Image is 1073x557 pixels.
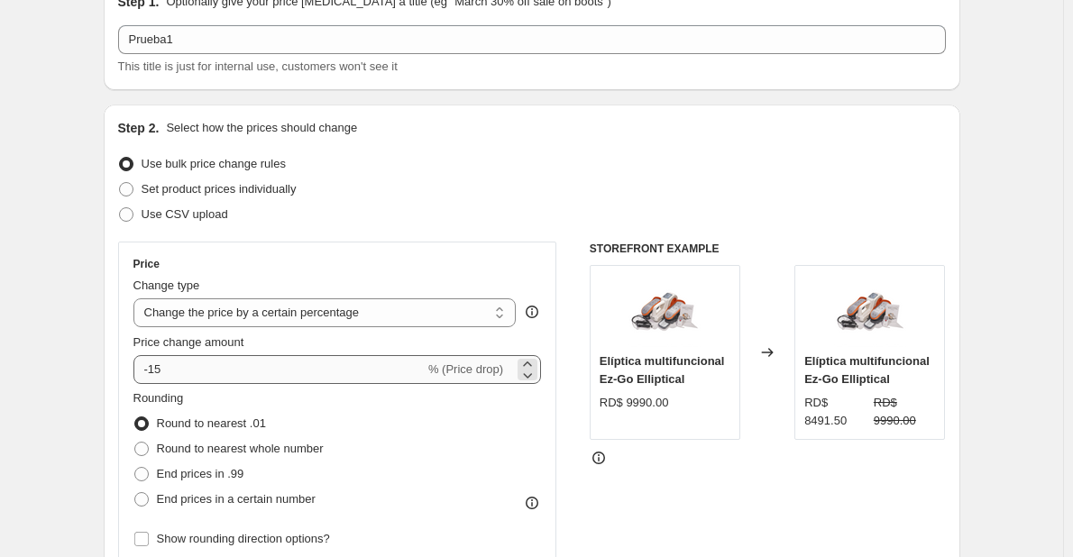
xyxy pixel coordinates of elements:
[118,25,946,54] input: 30% off holiday sale
[133,335,244,349] span: Price change amount
[157,416,266,430] span: Round to nearest .01
[142,207,228,221] span: Use CSV upload
[428,362,503,376] span: % (Price drop)
[523,303,541,321] div: help
[133,257,160,271] h3: Price
[133,355,425,384] input: -15
[157,532,330,545] span: Show rounding direction options?
[628,275,701,347] img: Mesadetrabajo3_80x.png
[804,394,867,430] div: RD$ 8491.50
[133,278,200,292] span: Change type
[142,182,297,196] span: Set product prices individually
[133,391,184,405] span: Rounding
[142,157,286,170] span: Use bulk price change rules
[600,394,669,412] div: RD$ 9990.00
[804,354,930,386] span: Elíptica multifuncional Ez-Go Elliptical
[834,275,906,347] img: Mesadetrabajo3_80x.png
[157,442,324,455] span: Round to nearest whole number
[118,59,398,73] span: This title is just for internal use, customers won't see it
[166,119,357,137] p: Select how the prices should change
[874,394,936,430] strike: RD$ 9990.00
[600,354,725,386] span: Elíptica multifuncional Ez-Go Elliptical
[157,492,316,506] span: End prices in a certain number
[118,119,160,137] h2: Step 2.
[157,467,244,480] span: End prices in .99
[590,242,946,256] h6: STOREFRONT EXAMPLE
